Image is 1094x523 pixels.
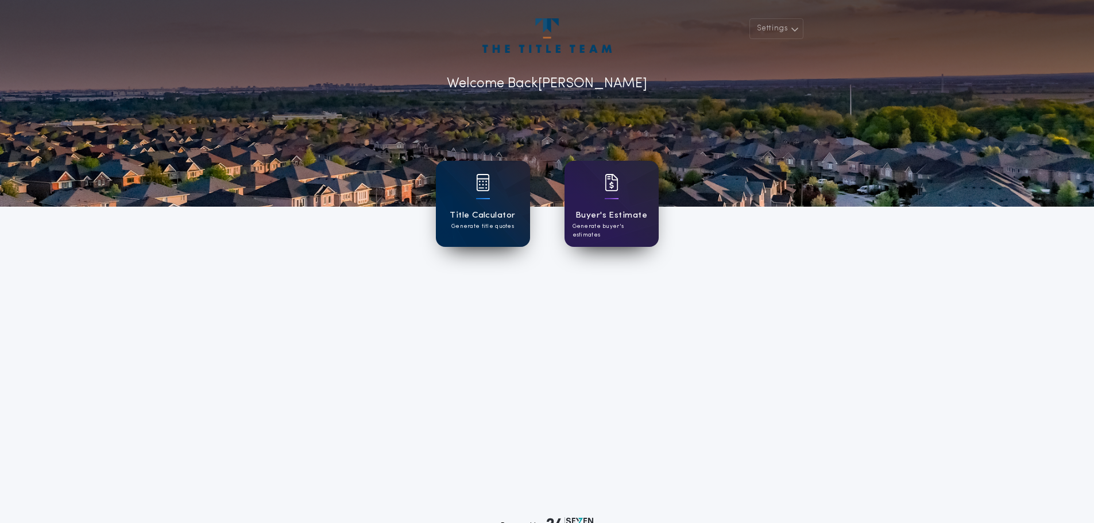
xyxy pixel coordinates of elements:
button: Settings [749,18,803,39]
img: account-logo [482,18,611,53]
h1: Buyer's Estimate [575,209,647,222]
img: card icon [476,174,490,191]
h1: Title Calculator [450,209,515,222]
p: Generate buyer's estimates [573,222,651,239]
p: Welcome Back [PERSON_NAME] [447,73,647,94]
a: card iconTitle CalculatorGenerate title quotes [436,161,530,247]
p: Generate title quotes [451,222,514,231]
img: card icon [605,174,618,191]
a: card iconBuyer's EstimateGenerate buyer's estimates [565,161,659,247]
